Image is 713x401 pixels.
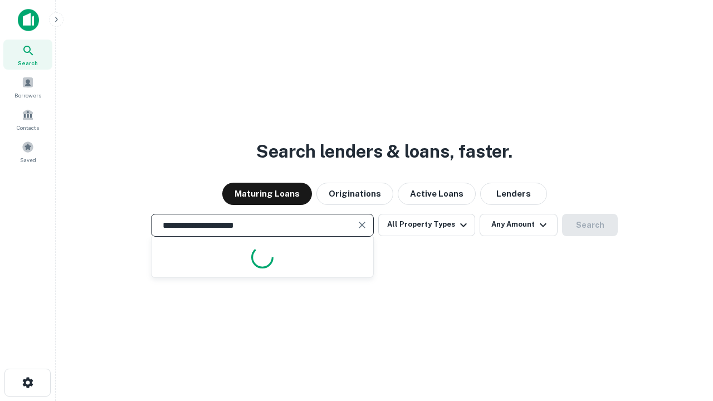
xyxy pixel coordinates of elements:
[3,72,52,102] a: Borrowers
[3,104,52,134] a: Contacts
[316,183,393,205] button: Originations
[17,123,39,132] span: Contacts
[480,183,547,205] button: Lenders
[20,155,36,164] span: Saved
[480,214,558,236] button: Any Amount
[18,58,38,67] span: Search
[378,214,475,236] button: All Property Types
[14,91,41,100] span: Borrowers
[3,40,52,70] a: Search
[354,217,370,233] button: Clear
[3,136,52,167] a: Saved
[18,9,39,31] img: capitalize-icon.png
[222,183,312,205] button: Maturing Loans
[256,138,512,165] h3: Search lenders & loans, faster.
[398,183,476,205] button: Active Loans
[657,312,713,365] iframe: Chat Widget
